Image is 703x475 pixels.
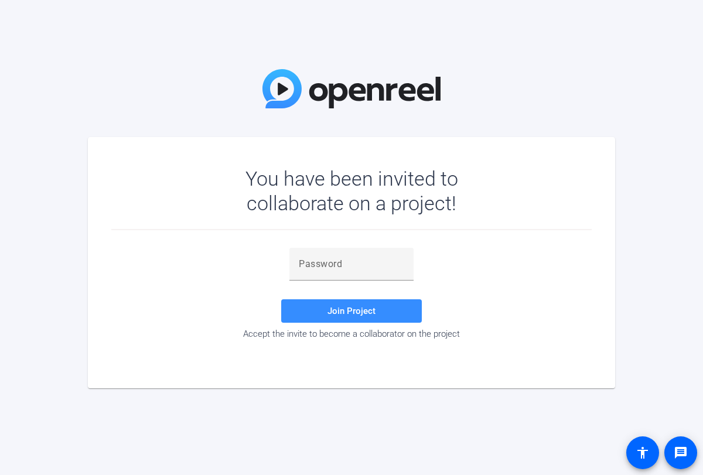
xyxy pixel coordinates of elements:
[327,306,376,316] span: Join Project
[211,166,492,216] div: You have been invited to collaborate on a project!
[636,446,650,460] mat-icon: accessibility
[281,299,422,323] button: Join Project
[674,446,688,460] mat-icon: message
[299,257,404,271] input: Password
[262,69,441,108] img: OpenReel Logo
[111,329,592,339] div: Accept the invite to become a collaborator on the project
